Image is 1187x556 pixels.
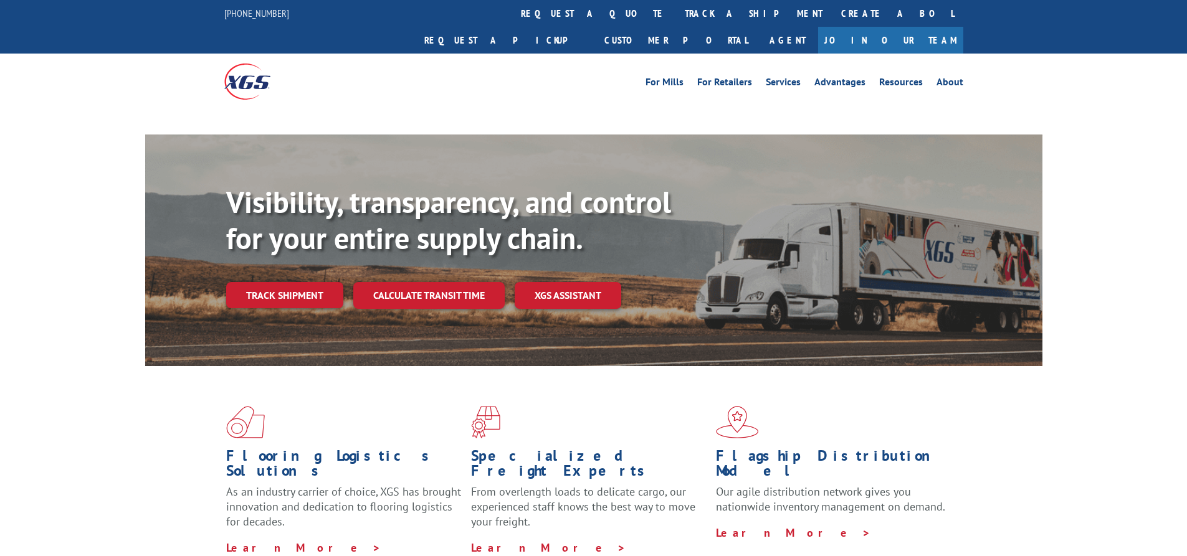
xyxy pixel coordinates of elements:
[471,448,707,484] h1: Specialized Freight Experts
[879,77,923,91] a: Resources
[716,406,759,438] img: xgs-icon-flagship-distribution-model-red
[716,448,951,484] h1: Flagship Distribution Model
[716,484,945,514] span: Our agile distribution network gives you nationwide inventory management on demand.
[766,77,801,91] a: Services
[697,77,752,91] a: For Retailers
[716,525,871,540] a: Learn More >
[415,27,595,54] a: Request a pickup
[226,448,462,484] h1: Flooring Logistics Solutions
[353,282,505,309] a: Calculate transit time
[471,484,707,540] p: From overlength loads to delicate cargo, our experienced staff knows the best way to move your fr...
[818,27,963,54] a: Join Our Team
[646,77,684,91] a: For Mills
[226,484,461,529] span: As an industry carrier of choice, XGS has brought innovation and dedication to flooring logistics...
[226,406,265,438] img: xgs-icon-total-supply-chain-intelligence-red
[814,77,865,91] a: Advantages
[595,27,757,54] a: Customer Portal
[515,282,621,309] a: XGS ASSISTANT
[226,540,381,555] a: Learn More >
[471,540,626,555] a: Learn More >
[226,182,671,257] b: Visibility, transparency, and control for your entire supply chain.
[224,7,289,19] a: [PHONE_NUMBER]
[937,77,963,91] a: About
[226,282,343,308] a: Track shipment
[471,406,500,438] img: xgs-icon-focused-on-flooring-red
[757,27,818,54] a: Agent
